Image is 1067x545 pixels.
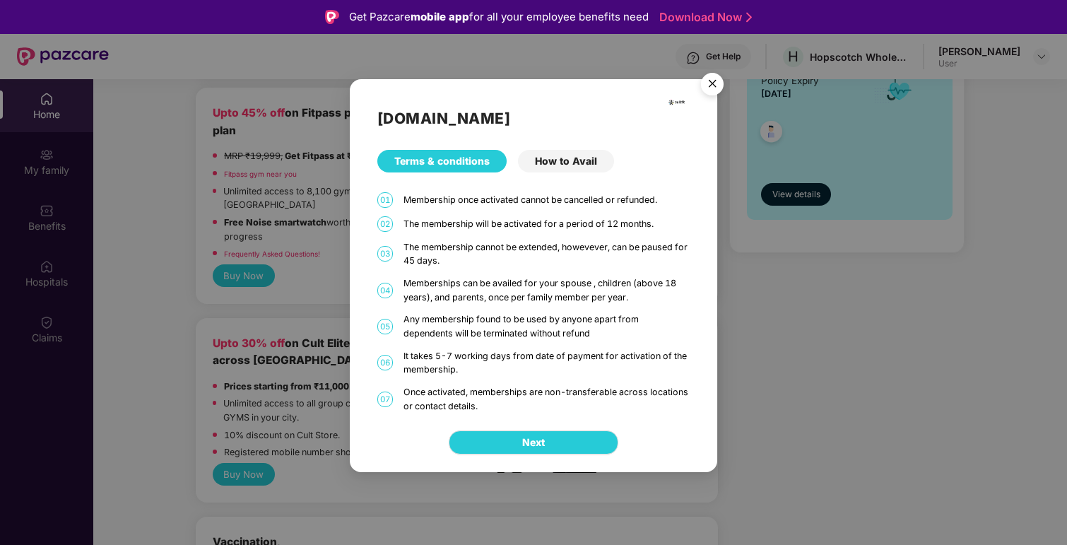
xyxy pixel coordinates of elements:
[377,150,507,172] div: Terms & conditions
[377,319,393,334] span: 05
[377,107,690,130] h2: [DOMAIN_NAME]
[377,216,393,232] span: 02
[692,66,732,106] img: svg+xml;base64,PHN2ZyB4bWxucz0iaHR0cDovL3d3dy53My5vcmcvMjAwMC9zdmciIHdpZHRoPSI1NiIgaGVpZ2h0PSI1Ni...
[349,8,649,25] div: Get Pazcare for all your employee benefits need
[411,10,469,23] strong: mobile app
[403,313,690,341] div: Any membership found to be used by anyone apart from dependents will be terminated without refund
[659,10,748,25] a: Download Now
[377,392,393,407] span: 07
[403,217,690,231] div: The membership will be activated for a period of 12 months.
[746,10,752,25] img: Stroke
[403,349,690,377] div: It takes 5-7 working days from date of payment for activation of the membership.
[403,276,690,304] div: Memberships can be availed for your spouse , children (above 18 years), and parents, once per fam...
[668,93,685,111] img: cult.png
[325,10,339,24] img: Logo
[377,283,393,298] span: 04
[377,247,393,262] span: 03
[449,431,618,455] button: Next
[403,240,690,268] div: The membership cannot be extended, howevever, can be paused for 45 days.
[377,356,393,371] span: 06
[522,435,545,451] span: Next
[692,66,731,104] button: Close
[403,385,690,413] div: Once activated, memberships are non-transferable across locations or contact details.
[518,150,614,172] div: How to Avail
[377,192,393,208] span: 01
[403,193,690,207] div: Membership once activated cannot be cancelled or refunded.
